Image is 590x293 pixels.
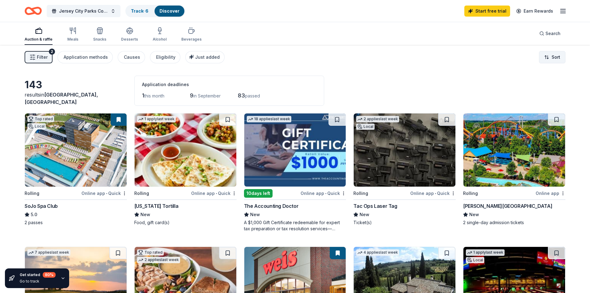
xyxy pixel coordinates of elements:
[150,51,180,63] button: Eligibility
[25,220,127,226] div: 2 passes
[463,113,565,226] a: Image for Dorney Park & Wildwater KingdomRollingOnline app[PERSON_NAME][GEOGRAPHIC_DATA]New2 sing...
[247,116,291,122] div: 18 applies last week
[134,113,237,226] a: Image for California Tortilla1 applylast weekRollingOnline app•Quick[US_STATE] TortillaNewFood, g...
[67,37,78,42] div: Meals
[545,30,560,37] span: Search
[134,220,237,226] div: Food, gift card(s)
[463,190,478,197] div: Rolling
[25,37,53,42] div: Auction & raffle
[124,53,140,61] div: Causes
[25,92,98,105] span: [GEOGRAPHIC_DATA], [GEOGRAPHIC_DATA]
[244,202,299,210] div: The Accounting Doctor
[20,279,56,284] div: Go to track
[142,92,144,99] span: 1
[536,189,565,197] div: Online app
[31,211,37,218] span: 5.0
[144,93,164,98] span: this month
[360,211,369,218] span: New
[325,191,326,196] span: •
[353,190,368,197] div: Rolling
[193,93,221,98] span: in September
[27,116,54,122] div: Top rated
[353,202,397,210] div: Tac Ops Laser Tag
[181,25,202,45] button: Beverages
[57,51,113,63] button: Application methods
[93,25,106,45] button: Snacks
[25,4,42,18] a: Home
[353,220,456,226] div: Ticket(s)
[410,189,456,197] div: Online app Quick
[356,249,399,256] div: 4 applies last week
[356,124,375,130] div: Local
[25,51,53,63] button: Filter2
[47,5,120,17] button: Jersey City Parks Coalition 20th Anniversary Gala
[463,202,552,210] div: [PERSON_NAME][GEOGRAPHIC_DATA]
[191,189,237,197] div: Online app Quick
[356,116,399,122] div: 2 applies last week
[131,8,148,14] a: Track· 6
[81,189,127,197] div: Online app Quick
[25,25,53,45] button: Auction & raffle
[67,25,78,45] button: Meals
[25,202,58,210] div: SoJo Spa Club
[244,113,346,187] img: Image for The Accounting Doctor
[135,113,236,187] img: Image for California Tortilla
[156,53,175,61] div: Eligibility
[354,113,455,187] img: Image for Tac Ops Laser Tag
[466,257,484,263] div: Local
[435,191,436,196] span: •
[244,113,346,232] a: Image for The Accounting Doctor18 applieslast week10days leftOnline app•QuickThe Accounting Docto...
[185,51,225,63] button: Just added
[134,190,149,197] div: Rolling
[159,8,179,14] a: Discover
[181,37,202,42] div: Beverages
[27,249,70,256] div: 7 applies last week
[353,113,456,226] a: Image for Tac Ops Laser Tag2 applieslast weekLocalRollingOnline app•QuickTac Ops Laser TagNewTick...
[25,113,127,226] a: Image for SoJo Spa ClubTop ratedLocalRollingOnline app•QuickSoJo Spa Club5.02 passes
[121,37,138,42] div: Desserts
[238,92,245,99] span: 83
[190,92,193,99] span: 9
[25,92,98,105] span: in
[25,113,127,187] img: Image for SoJo Spa Club
[466,249,505,256] div: 1 apply last week
[513,6,557,17] a: Earn Rewards
[27,123,46,129] div: Local
[49,49,55,55] div: 2
[20,272,56,278] div: Get started
[25,190,39,197] div: Rolling
[25,91,127,106] div: results
[140,211,150,218] span: New
[137,116,176,122] div: 1 apply last week
[118,51,145,63] button: Causes
[539,51,565,63] button: Sort
[469,211,479,218] span: New
[93,37,106,42] div: Snacks
[137,257,180,263] div: 2 applies last week
[534,27,565,40] button: Search
[134,202,178,210] div: [US_STATE] Tortilla
[142,81,317,88] div: Application deadlines
[552,53,560,61] span: Sort
[137,249,164,255] div: Top rated
[153,37,167,42] div: Alcohol
[244,220,346,232] div: A $1,000 Gift Certificate redeemable for expert tax preparation or tax resolution services—recipi...
[245,93,260,98] span: passed
[121,25,138,45] button: Desserts
[106,191,107,196] span: •
[153,25,167,45] button: Alcohol
[216,191,217,196] span: •
[463,113,565,187] img: Image for Dorney Park & Wildwater Kingdom
[25,79,127,91] div: 143
[195,54,220,60] span: Just added
[250,211,260,218] span: New
[463,220,565,226] div: 2 single-day admission tickets
[59,7,108,15] span: Jersey City Parks Coalition 20th Anniversary Gala
[244,189,273,198] div: 10 days left
[43,272,56,278] div: 80 %
[37,53,48,61] span: Filter
[464,6,510,17] a: Start free trial
[64,53,108,61] div: Application methods
[301,189,346,197] div: Online app Quick
[125,5,185,17] button: Track· 6Discover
